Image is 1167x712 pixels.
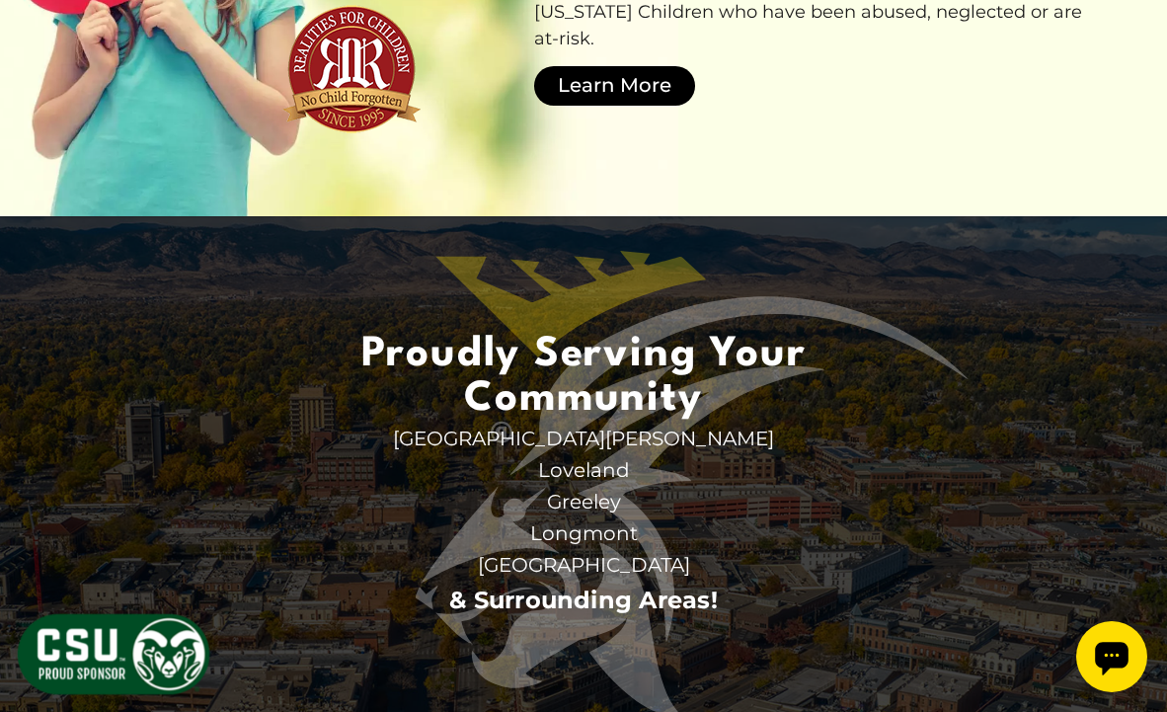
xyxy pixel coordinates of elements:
[337,423,830,454] span: [GEOGRAPHIC_DATA][PERSON_NAME]
[8,8,79,79] div: Open chat widget
[534,66,695,106] a: Learn more
[15,611,212,697] img: CSU Sponsor Badge
[449,586,718,614] a: & Surrounding Areas!
[337,454,830,486] span: Loveland
[337,517,830,549] span: Longmont
[337,486,830,517] span: Greeley
[337,549,830,581] span: [GEOGRAPHIC_DATA]
[337,334,830,423] span: Proudly Serving Your Community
